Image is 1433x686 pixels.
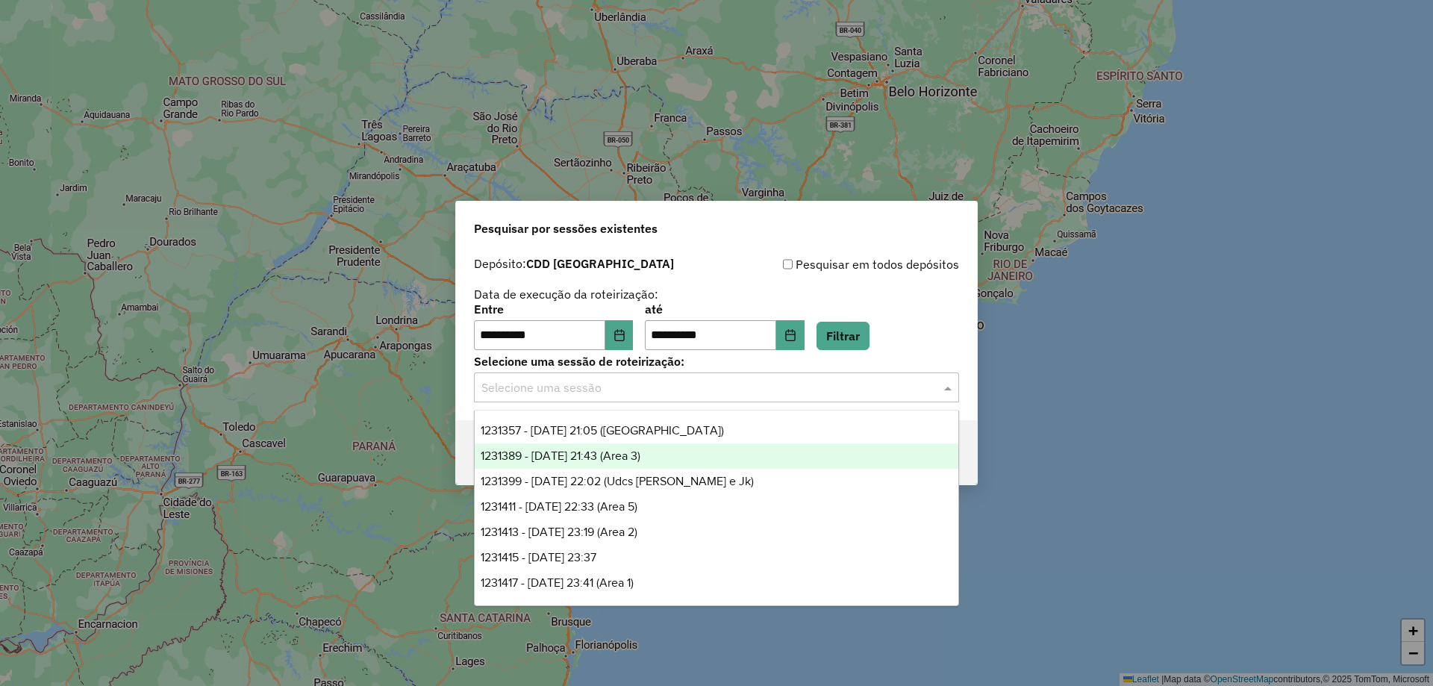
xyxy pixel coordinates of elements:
div: Pesquisar em todos depósitos [716,255,959,273]
span: 1231417 - [DATE] 23:41 (Area 1) [481,576,634,589]
label: Data de execução da roteirização: [474,285,658,303]
span: 1231415 - [DATE] 23:37 [481,551,596,564]
span: 1231411 - [DATE] 22:33 (Area 5) [481,500,637,513]
span: 1231357 - [DATE] 21:05 ([GEOGRAPHIC_DATA]) [481,424,724,437]
span: Pesquisar por sessões existentes [474,219,658,237]
span: 1231389 - [DATE] 21:43 (Area 3) [481,449,640,462]
ng-dropdown-panel: Options list [474,410,959,606]
label: até [645,300,804,318]
label: Depósito: [474,255,674,272]
button: Filtrar [817,322,870,350]
button: Choose Date [605,320,634,350]
button: Choose Date [776,320,805,350]
label: Selecione uma sessão de roteirização: [474,352,959,370]
label: Entre [474,300,633,318]
span: 1231399 - [DATE] 22:02 (Udcs [PERSON_NAME] e Jk) [481,475,754,487]
strong: CDD [GEOGRAPHIC_DATA] [526,256,674,271]
span: 1231413 - [DATE] 23:19 (Area 2) [481,526,637,538]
